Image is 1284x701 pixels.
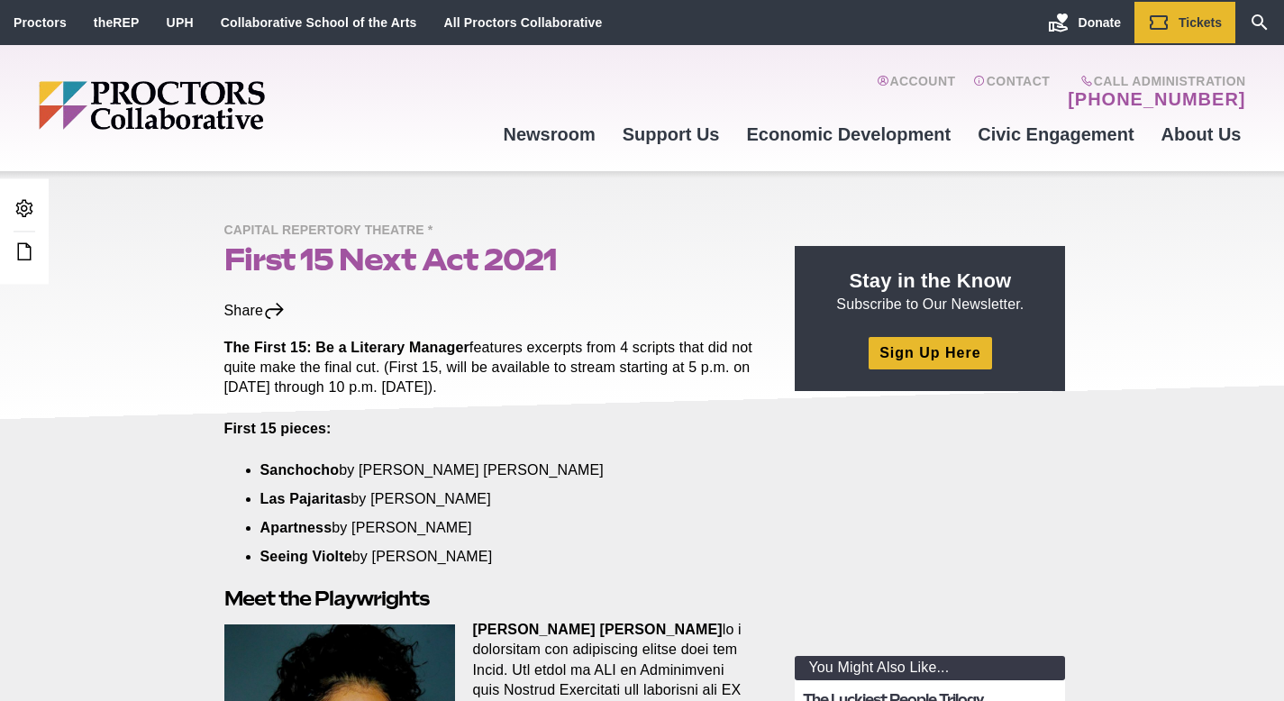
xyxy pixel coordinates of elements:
strong: [PERSON_NAME] [PERSON_NAME] [473,622,723,637]
a: Newsroom [489,110,608,159]
a: Economic Development [733,110,965,159]
a: Capital Repertory Theatre * [224,222,442,237]
a: Sign Up Here [869,337,991,369]
a: Civic Engagement [964,110,1147,159]
a: Admin Area [9,193,40,226]
h1: First 15 Next Act 2021 [224,242,754,277]
strong: The First 15: Be a Literary Manager [224,340,469,355]
iframe: Advertisement [795,413,1065,638]
a: All Proctors Collaborative [443,15,602,30]
p: Subscribe to Our Newsletter. [816,268,1043,314]
a: Proctors [14,15,67,30]
a: theREP [94,15,140,30]
li: by [PERSON_NAME] [260,547,727,567]
a: About Us [1148,110,1255,159]
div: Share [224,301,287,321]
h2: Meet the Playwrights [224,585,754,613]
a: [PHONE_NUMBER] [1068,88,1245,110]
a: Edit this Post/Page [9,236,40,269]
a: Search [1235,2,1284,43]
span: Call Administration [1062,74,1245,88]
strong: First 15 pieces: [224,421,332,436]
strong: Seeing Violte [260,549,352,564]
strong: Sanchocho [260,462,340,478]
strong: Stay in the Know [850,269,1012,292]
a: UPH [167,15,194,30]
a: Contact [973,74,1050,110]
a: Account [877,74,955,110]
span: Tickets [1179,15,1222,30]
a: Tickets [1134,2,1235,43]
div: You Might Also Like... [795,656,1065,680]
strong: Apartness [260,520,332,535]
strong: Las Pajaritas [260,491,351,506]
p: features excerpts from 4 scripts that did not quite make the final cut. (First 15, will be availa... [224,338,754,397]
span: Capital Repertory Theatre * [224,220,442,242]
img: Proctors logo [39,81,404,130]
li: by [PERSON_NAME] [260,518,727,538]
li: by [PERSON_NAME] [PERSON_NAME] [260,460,727,480]
span: Donate [1079,15,1121,30]
li: by [PERSON_NAME] [260,489,727,509]
a: Collaborative School of the Arts [221,15,417,30]
a: Donate [1034,2,1134,43]
a: Support Us [609,110,733,159]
